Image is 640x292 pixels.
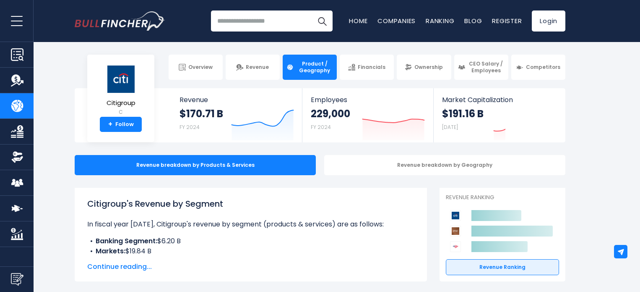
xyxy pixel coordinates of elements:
[450,241,461,252] img: Bank of America Corporation competitors logo
[75,11,165,31] a: Go to homepage
[87,246,414,256] li: $19.84 B
[468,61,505,74] span: CEO Salary / Employees
[442,96,556,104] span: Market Capitalization
[312,11,333,32] button: Search
[311,107,350,120] strong: 229,000
[426,16,454,25] a: Ranking
[454,55,508,80] a: CEO Salary / Employees
[75,11,165,31] img: Bullfincher logo
[296,61,333,74] span: Product / Geography
[442,124,458,131] small: [DATE]
[226,55,280,80] a: Revenue
[87,219,414,229] p: In fiscal year [DATE], Citigroup's revenue by segment (products & services) are as follows:
[75,155,316,175] div: Revenue breakdown by Products & Services
[11,151,23,163] img: Ownership
[526,64,560,71] span: Competitors
[87,197,414,210] h1: Citigroup's Revenue by Segment
[511,55,565,80] a: Competitors
[450,210,461,221] img: Citigroup competitors logo
[446,259,559,275] a: Revenue Ranking
[311,96,424,104] span: Employees
[180,124,200,131] small: FY 2024
[492,16,522,25] a: Register
[358,64,385,71] span: Financials
[180,107,223,120] strong: $170.71 B
[311,124,331,131] small: FY 2024
[446,194,559,201] p: Revenue Ranking
[171,88,302,142] a: Revenue $170.71 B FY 2024
[96,246,125,256] b: Markets:
[414,64,443,71] span: Ownership
[188,64,213,71] span: Overview
[434,88,565,142] a: Market Capitalization $191.16 B [DATE]
[100,117,142,132] a: +Follow
[464,16,482,25] a: Blog
[283,55,337,80] a: Product / Geography
[87,262,414,272] span: Continue reading...
[106,65,136,117] a: Citigroup C
[106,108,135,116] small: C
[340,55,394,80] a: Financials
[442,107,484,120] strong: $191.16 B
[106,100,135,107] span: Citigroup
[377,16,416,25] a: Companies
[180,96,294,104] span: Revenue
[450,226,461,237] img: JPMorgan Chase & Co. competitors logo
[324,155,565,175] div: Revenue breakdown by Geography
[246,64,269,71] span: Revenue
[87,236,414,246] li: $6.20 B
[302,88,433,142] a: Employees 229,000 FY 2024
[532,11,565,32] a: Login
[96,236,157,246] b: Banking Segment:
[169,55,223,80] a: Overview
[349,16,367,25] a: Home
[397,55,451,80] a: Ownership
[108,121,112,128] strong: +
